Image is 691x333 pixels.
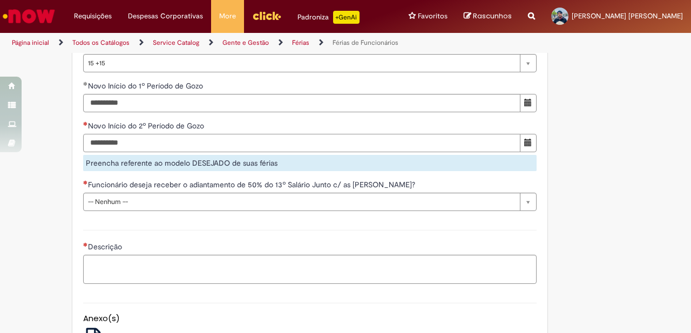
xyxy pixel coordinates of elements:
[572,11,683,21] span: [PERSON_NAME] [PERSON_NAME]
[83,242,88,247] span: Necessários
[88,193,514,210] span: -- Nenhum --
[520,94,537,112] button: Mostrar calendário para Novo Início do 1º Período de Gozo
[292,38,309,47] a: Férias
[520,134,537,152] button: Mostrar calendário para Novo Início do 2º Período de Gozo
[83,180,88,185] span: Necessários
[297,11,360,24] div: Padroniza
[418,11,448,22] span: Favoritos
[72,38,130,47] a: Todos os Catálogos
[333,11,360,24] p: +GenAi
[88,180,417,189] span: Funcionário deseja receber o adiantamento de 50% do 13º Salário Junto c/ as [PERSON_NAME]?
[88,81,205,91] span: Novo Início do 1º Período de Gozo
[74,11,112,22] span: Requisições
[88,121,206,131] span: Novo Início do 2º Período de Gozo
[83,155,537,171] div: Preencha referente ao modelo DESEJADO de suas férias
[473,11,512,21] span: Rascunhos
[464,11,512,22] a: Rascunhos
[83,94,520,112] input: Novo Início do 1º Período de Gozo 05 May 2025 Monday
[219,11,236,22] span: More
[83,81,88,86] span: Obrigatório Preenchido
[128,11,203,22] span: Despesas Corporativas
[88,242,124,252] span: Descrição
[88,55,514,72] span: 15 +15
[83,134,520,152] input: Novo Início do 2º Período de Gozo
[1,5,57,27] img: ServiceNow
[222,38,269,47] a: Gente e Gestão
[252,8,281,24] img: click_logo_yellow_360x200.png
[333,38,398,47] a: Férias de Funcionários
[83,255,537,284] textarea: Descrição
[153,38,199,47] a: Service Catalog
[83,121,88,126] span: Necessários
[8,33,452,53] ul: Trilhas de página
[12,38,49,47] a: Página inicial
[83,314,537,323] h5: Anexo(s)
